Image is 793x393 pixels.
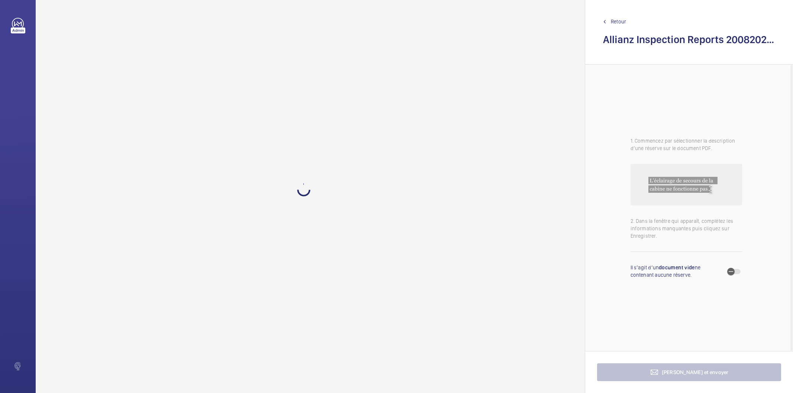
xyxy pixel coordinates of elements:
[631,164,742,205] img: audit-report-lines-placeholder.png
[603,33,775,46] h2: Allianz Inspection Reports 20082025.pdf
[603,18,775,25] a: Retour
[662,369,729,375] span: [PERSON_NAME] et envoyer
[597,363,781,381] button: [PERSON_NAME] et envoyer
[611,18,626,25] span: Retour
[631,217,742,240] p: 2. Dans la fenêtre qui apparaît, complétez les informations manquantes puis cliquez sur Enregistrer.
[631,264,723,279] p: Il s’agit d’un ne contenant aucune réserve.
[631,137,742,152] p: 1. Commencez par sélectionner la description d’une réserve sur le document PDF.
[659,264,695,270] strong: document vide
